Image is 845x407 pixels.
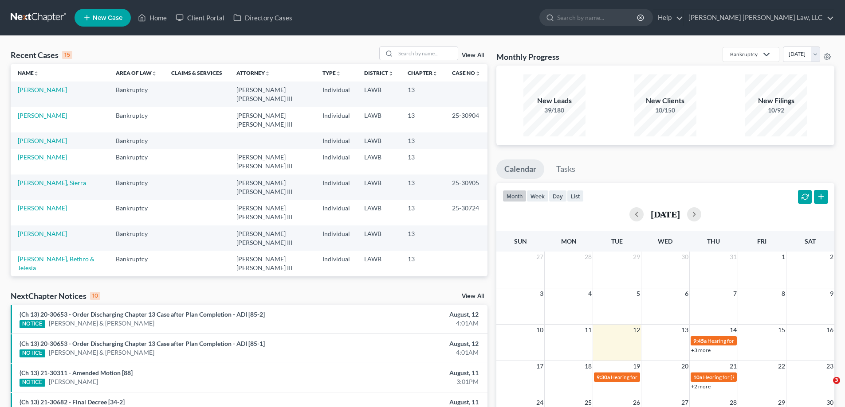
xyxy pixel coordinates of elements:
a: [PERSON_NAME] [18,230,67,237]
div: 3:01PM [331,377,479,386]
td: [PERSON_NAME] [PERSON_NAME] III [229,200,315,225]
td: LAWB [357,276,401,302]
a: (Ch 13) 21-30311 - Amended Motion [88] [20,369,133,376]
i: unfold_more [34,71,39,76]
td: [PERSON_NAME] [PERSON_NAME] III [229,149,315,174]
td: 13 [401,107,445,132]
td: Individual [315,251,357,276]
span: 20 [680,361,689,372]
a: [PERSON_NAME] [49,377,98,386]
td: 13 [401,276,445,302]
a: (Ch 13) 20-30653 - Order Discharging Chapter 13 Case after Plan Completion - ADI [85-2] [20,310,265,318]
td: [PERSON_NAME] [PERSON_NAME] III [229,251,315,276]
td: 13 [401,200,445,225]
div: 10/150 [634,106,696,115]
a: Directory Cases [229,10,297,26]
i: unfold_more [152,71,157,76]
span: 21 [729,361,738,372]
td: LAWB [357,251,401,276]
div: NOTICE [20,320,45,328]
span: 2 [829,252,834,262]
a: [PERSON_NAME] [18,153,67,161]
td: 13 [401,149,445,174]
span: 17 [535,361,544,372]
td: 13 [401,81,445,107]
a: Typeunfold_more [322,70,341,76]
button: day [549,190,567,202]
td: [PERSON_NAME] [PERSON_NAME] III [229,107,315,132]
span: Sat [805,237,816,245]
div: August, 12 [331,339,479,348]
span: 10a [693,374,702,380]
span: 23 [825,361,834,372]
div: 4:01AM [331,348,479,357]
span: Sun [514,237,527,245]
a: Home [134,10,171,26]
span: 8 [781,288,786,299]
span: 22 [777,361,786,372]
a: [PERSON_NAME] [18,204,67,212]
i: unfold_more [475,71,480,76]
span: 3 [833,377,840,384]
button: week [527,190,549,202]
td: Bankruptcy [109,132,164,149]
span: 27 [535,252,544,262]
i: unfold_more [388,71,393,76]
span: 9:45a [693,337,707,344]
span: Wed [658,237,672,245]
span: Hearing for [PERSON_NAME] & [PERSON_NAME] [703,374,819,380]
div: 4:01AM [331,319,479,328]
span: 19 [632,361,641,372]
span: Tue [611,237,623,245]
span: 12 [632,325,641,335]
a: Attorneyunfold_more [236,70,270,76]
a: [PERSON_NAME] & [PERSON_NAME] [49,348,154,357]
div: New Filings [745,96,807,106]
span: 4 [587,288,593,299]
td: LAWB [357,107,401,132]
td: [PERSON_NAME] [PERSON_NAME] III [229,225,315,251]
span: 15 [777,325,786,335]
a: [PERSON_NAME] [18,86,67,93]
td: LAWB [357,225,401,251]
td: [PERSON_NAME] [PERSON_NAME] III [229,276,315,302]
a: +3 more [691,347,711,353]
input: Search by name... [557,9,638,26]
div: NOTICE [20,349,45,357]
a: Tasks [548,159,583,179]
div: August, 11 [331,368,479,377]
a: Calendar [496,159,544,179]
span: 5 [636,288,641,299]
td: Bankruptcy [109,81,164,107]
span: Hearing for [PERSON_NAME] [707,337,777,344]
span: 9:30a [597,374,610,380]
td: 13 [401,251,445,276]
span: 14 [729,325,738,335]
span: 11 [584,325,593,335]
span: 3 [539,288,544,299]
span: 10 [535,325,544,335]
a: Districtunfold_more [364,70,393,76]
td: [PERSON_NAME] [PERSON_NAME] III [229,174,315,200]
a: View All [462,293,484,299]
h2: [DATE] [651,209,680,219]
span: 6 [684,288,689,299]
span: 31 [729,252,738,262]
button: list [567,190,584,202]
a: (Ch 13) 20-30653 - Order Discharging Chapter 13 Case after Plan Completion - ADI [85-1] [20,340,265,347]
div: August, 11 [331,398,479,407]
td: [PERSON_NAME] [PERSON_NAME] III [229,81,315,107]
span: 30 [680,252,689,262]
td: Bankruptcy [109,251,164,276]
td: Individual [315,132,357,149]
div: 39/180 [523,106,586,115]
td: LAWB [357,149,401,174]
button: month [503,190,527,202]
a: Help [653,10,683,26]
span: 1 [781,252,786,262]
td: LAWB [357,81,401,107]
i: unfold_more [265,71,270,76]
td: 25-30904 [445,107,487,132]
td: 13 [401,174,445,200]
td: Bankruptcy [109,225,164,251]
